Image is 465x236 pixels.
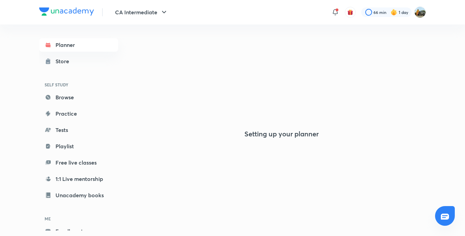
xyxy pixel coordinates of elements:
[55,57,73,65] div: Store
[39,7,94,17] a: Company Logo
[345,7,356,18] button: avatar
[39,107,118,120] a: Practice
[111,5,172,19] button: CA Intermediate
[39,172,118,186] a: 1:1 Live mentorship
[39,7,94,16] img: Company Logo
[39,54,118,68] a: Store
[414,6,426,18] img: Pooja Rajput
[39,79,118,90] h6: SELF STUDY
[390,9,397,16] img: streak
[244,130,319,138] h4: Setting up your planner
[39,213,118,224] h6: ME
[39,38,118,52] a: Planner
[39,188,118,202] a: Unacademy books
[39,156,118,169] a: Free live classes
[39,139,118,153] a: Playlist
[39,90,118,104] a: Browse
[39,123,118,137] a: Tests
[347,9,353,15] img: avatar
